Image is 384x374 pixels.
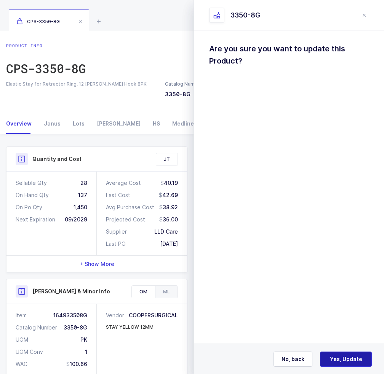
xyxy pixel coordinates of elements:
div: UOM [16,336,28,344]
button: close drawer [360,11,369,20]
div: Lots [67,113,91,134]
div: STAY YELLOW 12MM [106,324,154,331]
div: JT [156,153,178,166]
div: LLD Care [154,228,178,236]
div: Product info [6,43,86,49]
div: 137 [78,191,87,199]
div: COOPERSURGICAL [129,312,178,319]
div: Medline [166,113,200,134]
button: Yes, Update [320,352,372,367]
div: HS [147,113,166,134]
div: Janus [38,113,67,134]
div: Avg Purchase Cost [106,204,154,211]
div: On Po Qty [16,204,42,211]
div: Average Cost [106,179,141,187]
div: Projected Cost [106,216,145,223]
div: Last PO [106,240,126,248]
span: Yes, Update [330,355,362,363]
div: ML [155,286,178,298]
h3: [PERSON_NAME] & Minor Info [32,288,110,295]
span: No, back [282,355,304,363]
span: CPS-3350-8G [17,19,60,24]
div: 38.92 [159,204,178,211]
div: UOM Conv [16,348,43,356]
div: 42.69 [159,191,178,199]
div: [DATE] [160,240,178,248]
div: 09/2029 [65,216,87,223]
div: OM [132,286,155,298]
h3: Quantity and Cost [32,155,82,163]
div: 40.19 [160,179,178,187]
div: 1 [85,348,87,356]
div: Elastic Stay for Retractor Ring, 12 [PERSON_NAME] Hook 8PK [6,81,156,88]
span: + Show More [80,260,114,268]
div: WAC [16,360,27,368]
div: PK [80,336,87,344]
button: No, back [274,352,312,367]
div: 28 [80,179,87,187]
div: [PERSON_NAME] [91,113,147,134]
div: Vendor [106,312,127,319]
div: 36.00 [159,216,178,223]
div: 1,450 [74,204,87,211]
div: + Show More [6,256,187,272]
div: Sellable Qty [16,179,47,187]
div: 3350-8G [230,11,260,20]
h1: Are you sure you want to update this Product? [209,43,369,67]
div: Next Expiration [16,216,55,223]
div: Last Cost [106,191,130,199]
div: Overview [6,113,38,134]
div: On Hand Qty [16,191,49,199]
div: 100.66 [66,360,87,368]
div: Supplier [106,228,127,236]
